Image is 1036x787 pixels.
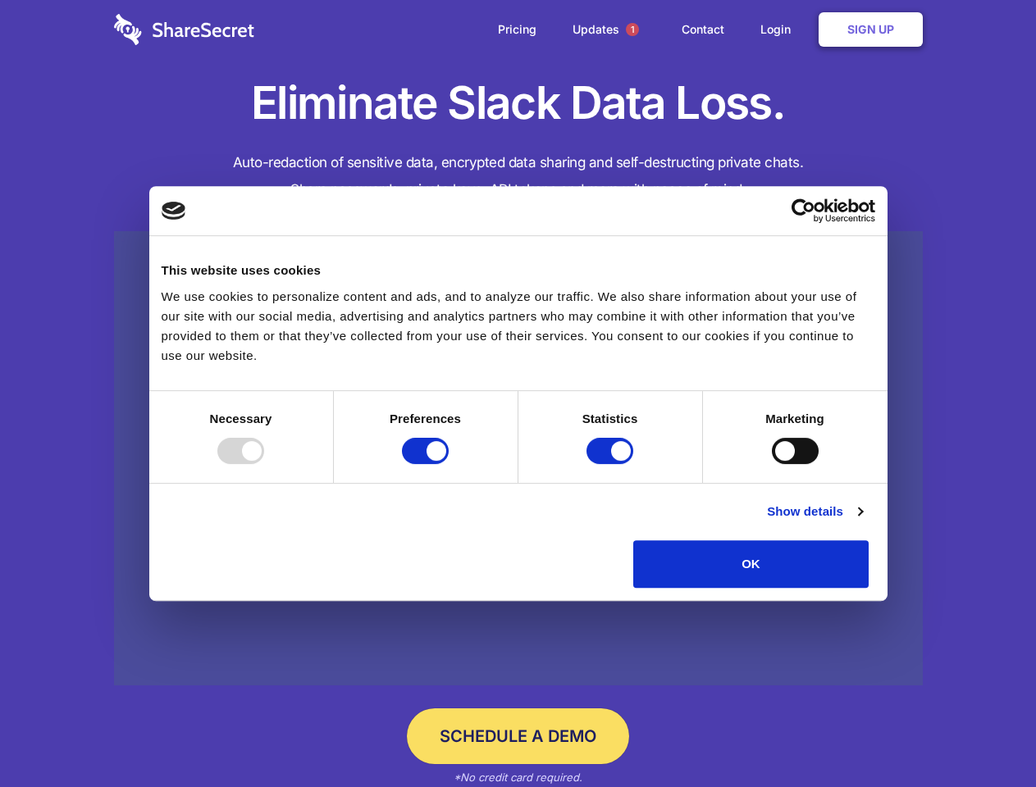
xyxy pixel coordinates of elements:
div: This website uses cookies [162,261,875,280]
em: *No credit card required. [454,771,582,784]
strong: Marketing [765,412,824,425]
strong: Statistics [582,412,638,425]
h1: Eliminate Slack Data Loss. [114,74,923,133]
a: Sign Up [819,12,923,47]
a: Wistia video thumbnail [114,231,923,686]
img: logo-wordmark-white-trans-d4663122ce5f474addd5e946df7df03e33cb6a1c49d2221995e7729f52c070b2.svg [114,14,254,45]
a: Usercentrics Cookiebot - opens in a new window [732,198,875,223]
button: OK [633,540,869,588]
h4: Auto-redaction of sensitive data, encrypted data sharing and self-destructing private chats. Shar... [114,149,923,203]
span: 1 [626,23,639,36]
strong: Necessary [210,412,272,425]
a: Login [744,4,815,55]
a: Pricing [481,4,553,55]
strong: Preferences [390,412,461,425]
img: logo [162,202,186,220]
a: Schedule a Demo [407,708,629,764]
div: We use cookies to personalize content and ads, and to analyze our traffic. We also share informat... [162,287,875,366]
a: Show details [767,502,862,521]
a: Contact [665,4,741,55]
